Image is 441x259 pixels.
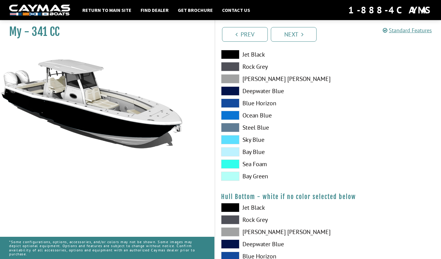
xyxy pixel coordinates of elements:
label: Steel Blue [221,123,322,132]
a: Prev [222,27,268,42]
a: Next [271,27,317,42]
h1: My - 341 CC [9,25,199,39]
label: Bay Blue [221,147,322,156]
p: *Some configurations, options, accessories, and/or colors may not be shown. Some images may depic... [9,237,205,259]
div: 1-888-4CAYMAS [348,3,432,17]
label: Sky Blue [221,135,322,144]
label: Bay Green [221,172,322,181]
a: Return to main site [79,6,134,14]
label: [PERSON_NAME] [PERSON_NAME] [221,227,322,236]
label: Deepwater Blue [221,86,322,96]
label: Jet Black [221,50,322,59]
img: white-logo-c9c8dbefe5ff5ceceb0f0178aa75bf4bb51f6bca0971e226c86eb53dfe498488.png [9,5,70,16]
label: [PERSON_NAME] [PERSON_NAME] [221,74,322,83]
a: Standard Features [383,27,432,34]
label: Rock Grey [221,215,322,224]
a: Find Dealer [138,6,172,14]
a: Contact Us [219,6,253,14]
label: Ocean Blue [221,111,322,120]
label: Blue Horizon [221,99,322,108]
label: Sea Foam [221,159,322,169]
label: Rock Grey [221,62,322,71]
a: Get Brochure [175,6,216,14]
ul: Pagination [221,26,441,42]
h4: Hull Bottom - white if no color selected below [221,193,435,201]
label: Deepwater Blue [221,240,322,249]
label: Jet Black [221,203,322,212]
